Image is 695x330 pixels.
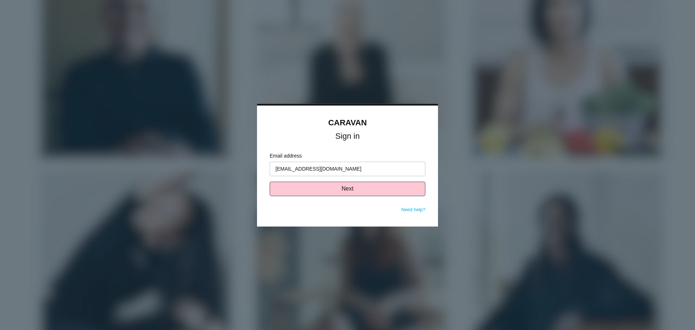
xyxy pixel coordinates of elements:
label: Email address [270,152,425,160]
a: Need help? [401,207,426,212]
input: Enter your email address [270,162,425,176]
button: Next [270,181,425,196]
a: CARAVAN [328,118,367,127]
h1: Sign in [270,133,425,139]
